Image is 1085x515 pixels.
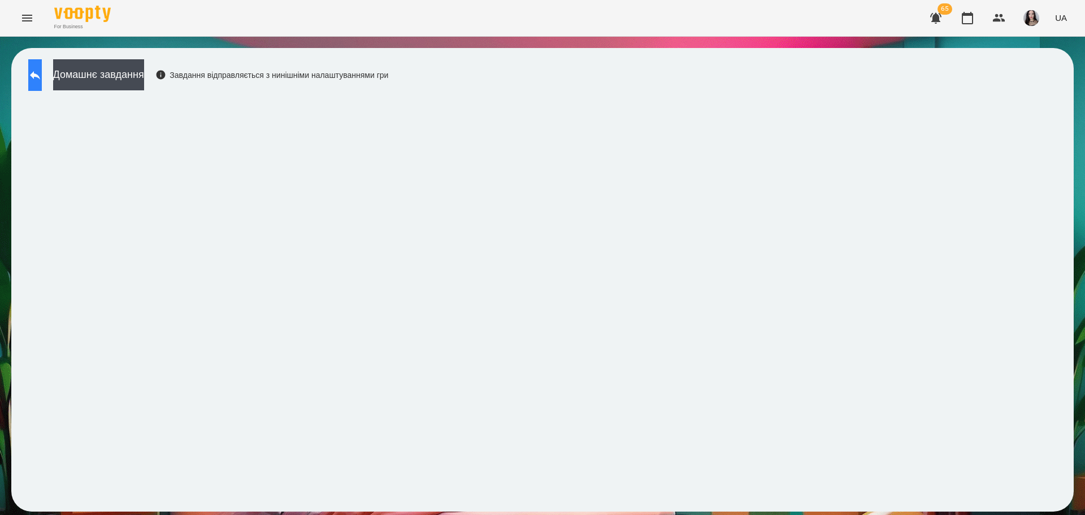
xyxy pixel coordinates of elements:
[1051,7,1071,28] button: UA
[155,69,389,81] div: Завдання відправляється з нинішніми налаштуваннями гри
[54,6,111,22] img: Voopty Logo
[1023,10,1039,26] img: 23d2127efeede578f11da5c146792859.jpg
[54,23,111,30] span: For Business
[1055,12,1067,24] span: UA
[938,3,952,15] span: 65
[14,5,41,32] button: Menu
[53,59,144,90] button: Домашнє завдання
